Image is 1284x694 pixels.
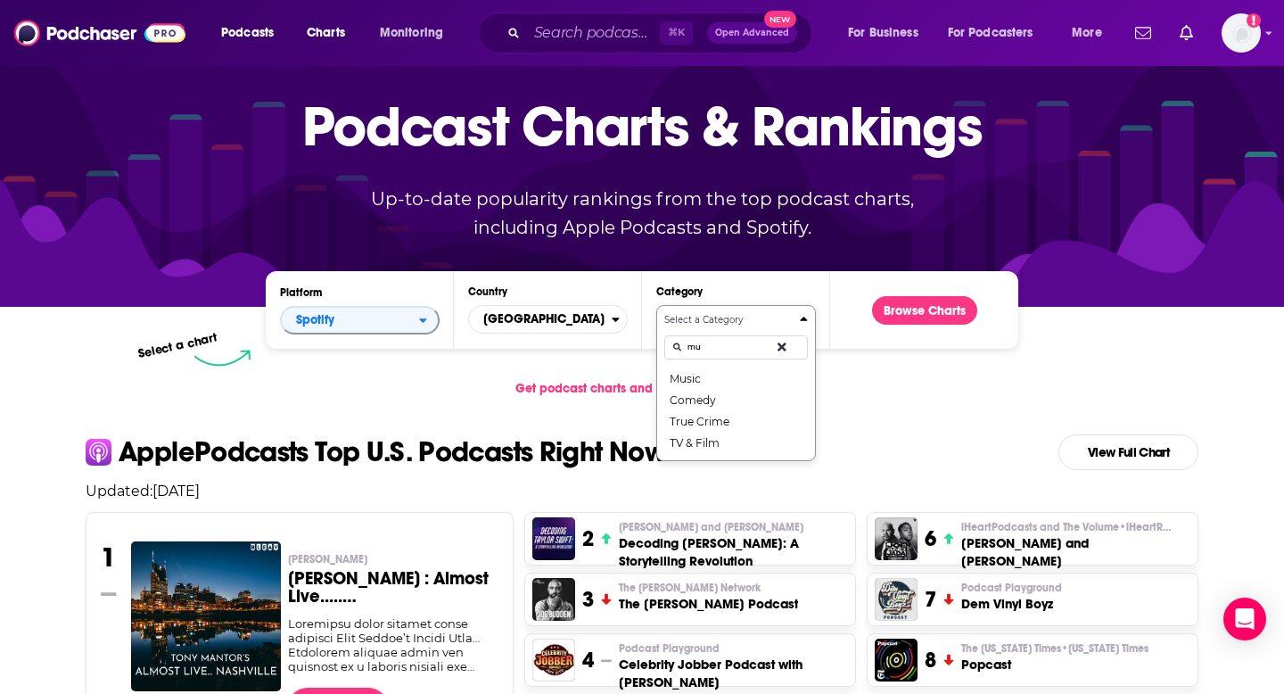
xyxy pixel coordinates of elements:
div: Open Intercom Messenger [1223,598,1266,640]
img: apple Icon [86,439,111,465]
span: Monitoring [380,21,443,45]
button: open menu [1059,19,1124,47]
p: The New York Times • New York Times [961,641,1148,656]
p: Apple Podcasts Top U.S. Podcasts Right Now [119,438,665,467]
button: Countries [468,305,628,334]
a: Podcast PlaygroundDem Vinyl Boyz [961,581,1062,613]
span: Logged in as BBRMusicGroup [1222,13,1261,53]
h3: 6 [925,525,936,552]
span: Podcast Playground [961,581,1062,595]
span: [PERSON_NAME] [288,552,367,566]
img: Decoding Taylor Swift: A Storytelling Revolution [532,517,575,560]
div: Search podcasts, credits, & more... [495,12,829,54]
span: The [US_STATE] Times [961,641,1148,656]
h2: Platforms [280,306,440,335]
span: New [764,11,796,28]
button: open menu [209,19,297,47]
button: Categories [656,305,816,461]
h3: [PERSON_NAME] : Almost Live..... [GEOGRAPHIC_DATA] [288,570,499,606]
p: The Joe Budden Network [619,581,798,595]
span: Podcasts [221,21,274,45]
img: select arrow [194,350,251,367]
button: Browse Charts [872,296,977,325]
input: Search Categories... [664,335,808,359]
img: Celebrity Jobber Podcast with Jeff Zito [532,639,575,682]
h4: Select a Category [664,316,793,325]
span: More [1072,21,1102,45]
span: • [US_STATE] Times [1061,642,1148,655]
button: open menu [280,306,440,335]
h3: 2 [582,525,594,552]
img: Tony Mantor's : Almost Live..... Nashville [131,541,281,691]
a: Get podcast charts and rankings via API [501,367,782,410]
span: iHeartPodcasts and The Volume [961,520,1175,534]
h3: 7 [925,586,936,613]
button: TV & Film [664,432,808,453]
a: View Full Chart [1058,434,1198,470]
p: iHeartPodcasts and The Volume • iHeartRadio • The Volume [961,520,1190,534]
button: Music [664,368,808,389]
svg: Add a profile image [1247,13,1261,28]
h3: 8 [925,647,936,673]
span: • iHeartRadio • The Volume [1119,521,1255,533]
button: open menu [835,19,941,47]
img: User Profile [1222,13,1261,53]
img: Podchaser - Follow, Share and Rate Podcasts [14,16,185,50]
input: Search podcasts, credits, & more... [527,19,660,47]
p: Select a chart [136,330,218,361]
h3: 4 [582,647,594,673]
button: Comedy [664,389,808,410]
div: Loremipsu dolor sitamet conse adipisci Elit Seddoe’t Incidi Utla… Etdolorem aliquae admin ven qui... [288,616,499,673]
p: Up-to-date popularity rankings from the top podcast charts, including Apple Podcasts and Spotify. [335,185,949,242]
img: Popcast [875,639,918,682]
a: Show notifications dropdown [1128,18,1158,48]
span: ⌘ K [660,21,693,45]
h3: Popcast [961,656,1148,673]
a: iHeartPodcasts and The Volume•iHeartRadio • The Volume[PERSON_NAME] and [PERSON_NAME] [961,520,1190,570]
a: [PERSON_NAME] and [PERSON_NAME]Decoding [PERSON_NAME]: A Storytelling Revolution [619,520,848,570]
button: open menu [936,19,1059,47]
a: The [PERSON_NAME] NetworkThe [PERSON_NAME] Podcast [619,581,798,613]
span: The [PERSON_NAME] Network [619,581,761,595]
button: Show profile menu [1222,13,1261,53]
h3: Dem Vinyl Boyz [961,595,1062,613]
img: Joe and Jada [875,517,918,560]
h3: Decoding [PERSON_NAME]: A Storytelling Revolution [619,534,848,570]
p: Tony Mantor [288,552,499,566]
span: [GEOGRAPHIC_DATA] [469,304,612,335]
p: Podcast Playground [619,641,848,656]
button: open menu [367,19,466,47]
button: Open AdvancedNew [707,22,797,44]
span: For Business [848,21,918,45]
span: Podcast Playground [619,641,720,656]
h3: 3 [582,586,594,613]
img: The Joe Budden Podcast [532,578,575,621]
a: Tony Mantor's : Almost Live..... Nashville [131,541,281,690]
p: Joe Romm and Toni Romm [619,520,848,534]
span: For Podcasters [948,21,1033,45]
img: Dem Vinyl Boyz [875,578,918,621]
h3: [PERSON_NAME] and [PERSON_NAME] [961,534,1190,570]
span: Charts [307,21,345,45]
p: Podcast Charts & Rankings [302,68,983,184]
a: Show notifications dropdown [1173,18,1200,48]
button: True Crime [664,410,808,432]
p: Updated: [DATE] [71,483,1213,500]
h3: 1 [101,541,116,574]
span: Get podcast charts and rankings via API [515,381,750,396]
